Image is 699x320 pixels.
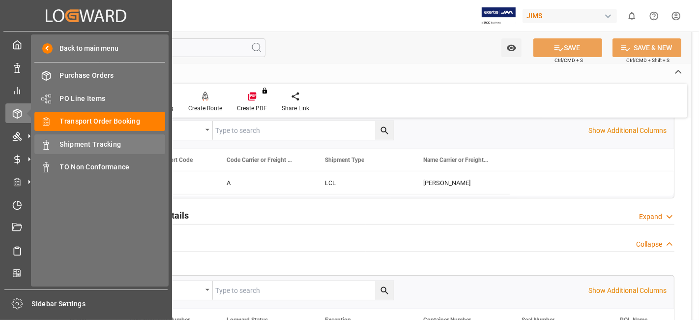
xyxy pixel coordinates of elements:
a: Data Management [5,58,167,77]
div: Collapse [636,239,662,250]
a: Document Management [5,218,167,237]
button: Help Center [643,5,665,27]
span: Sidebar Settings [32,299,168,309]
span: Ctrl/CMD + Shift + S [626,57,670,64]
button: open menu [139,281,213,300]
a: Timeslot Management V2 [5,195,167,214]
span: Purchase Orders [60,70,166,81]
button: open menu [139,121,213,140]
span: Shipment Tracking [60,139,166,150]
a: Transport Order Booking [34,112,165,131]
button: JIMS [523,6,621,25]
button: SAVE & NEW [612,38,681,57]
span: PO Line Items [60,94,166,104]
div: Press SPACE to select this row. [116,171,510,194]
div: Create Route [188,104,222,113]
button: open menu [501,38,522,57]
span: Code Carrier or Freight Forwarder [227,157,292,163]
a: My Reports [5,81,167,100]
span: Back to main menu [53,43,119,54]
p: Show Additional Columns [588,286,667,296]
a: TO Non Conformance [34,158,165,177]
a: PO Line Items [34,89,165,108]
span: Name Carrier or Freight Forwarder [423,157,489,163]
button: search button [375,281,394,300]
div: JIMS [523,9,617,23]
div: [PERSON_NAME] [411,171,510,194]
input: Type to search [213,121,394,140]
button: search button [375,121,394,140]
span: Shipment Type [325,157,364,163]
a: Purchase Orders [34,66,165,85]
p: Show Additional Columns [588,126,667,136]
div: Equals [144,123,202,134]
div: Share Link [282,104,309,113]
a: Sailing Schedules [5,241,167,260]
a: Shipment Tracking [34,134,165,154]
input: Type to search [213,281,394,300]
a: CO2 Calculator [5,264,167,283]
div: LCL [313,171,411,194]
img: Exertis%20JAM%20-%20Email%20Logo.jpg_1722504956.jpg [482,7,516,25]
span: Ctrl/CMD + S [554,57,583,64]
button: show 0 new notifications [621,5,643,27]
div: Equals [144,283,202,294]
button: SAVE [533,38,602,57]
div: A [215,171,313,194]
span: TO Non Conformance [60,162,166,172]
div: Expand [639,212,662,222]
a: My Cockpit [5,35,167,54]
span: Transport Order Booking [60,116,166,127]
